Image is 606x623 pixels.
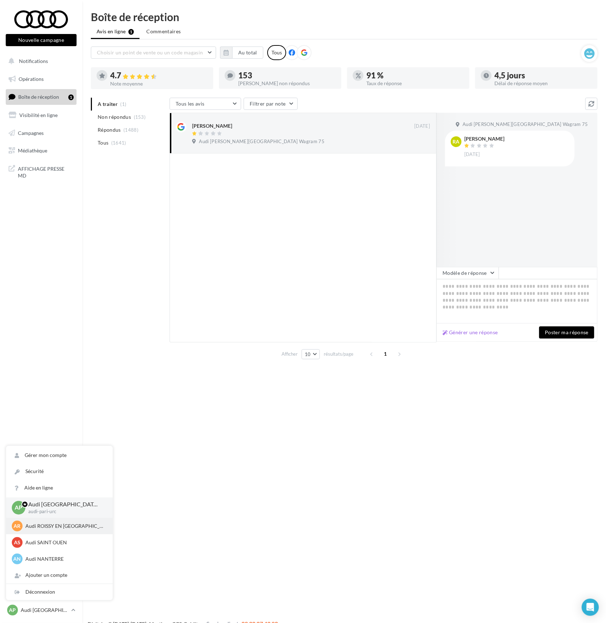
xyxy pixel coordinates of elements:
[14,539,20,546] span: AS
[19,58,48,64] span: Notifications
[436,267,499,279] button: Modèle de réponse
[4,54,75,69] button: Notifications
[91,47,216,59] button: Choisir un point de vente ou un code magasin
[91,11,597,22] div: Boîte de réception
[4,89,78,104] a: Boîte de réception1
[111,140,126,146] span: (1641)
[25,555,104,563] p: Audi NANTERRE
[15,503,23,512] span: AP
[6,447,113,463] a: Gérer mon compte
[170,98,241,110] button: Tous les avis
[302,349,320,359] button: 10
[6,480,113,496] a: Aide en ligne
[220,47,263,59] button: Au total
[453,138,460,145] span: RA
[244,98,298,110] button: Filtrer par note
[6,584,113,600] div: Déconnexion
[4,108,78,123] a: Visibilité en ligne
[25,539,104,546] p: Audi SAINT OUEN
[494,81,592,86] div: Délai de réponse moyen
[380,348,391,360] span: 1
[18,94,59,100] span: Boîte de réception
[18,164,74,179] span: AFFICHAGE PRESSE MD
[463,121,588,128] span: Audi [PERSON_NAME][GEOGRAPHIC_DATA] Wagram 75
[582,599,599,616] div: Open Intercom Messenger
[6,567,113,583] div: Ajouter un compte
[110,81,207,86] div: Note moyenne
[14,522,21,530] span: AR
[176,101,205,107] span: Tous les avis
[28,508,101,515] p: audi-pari-urc
[146,28,181,35] span: Commentaires
[6,603,77,617] a: AP Audi [GEOGRAPHIC_DATA] 17
[97,49,203,55] span: Choisir un point de vente ou un code magasin
[4,126,78,141] a: Campagnes
[366,81,464,86] div: Taux de réponse
[28,500,101,508] p: Audi [GEOGRAPHIC_DATA] 17
[366,72,464,79] div: 91 %
[192,122,232,130] div: [PERSON_NAME]
[14,555,21,563] span: AN
[464,136,504,141] div: [PERSON_NAME]
[110,72,207,80] div: 4.7
[238,72,336,79] div: 153
[282,351,298,357] span: Afficher
[19,76,44,82] span: Opérations
[123,127,138,133] span: (1488)
[232,47,263,59] button: Au total
[539,326,594,339] button: Poster ma réponse
[18,130,44,136] span: Campagnes
[494,72,592,79] div: 4,5 jours
[19,112,58,118] span: Visibilité en ligne
[267,45,286,60] div: Tous
[464,151,480,158] span: [DATE]
[238,81,336,86] div: [PERSON_NAME] non répondus
[18,147,47,154] span: Médiathèque
[9,607,16,614] span: AP
[98,126,121,133] span: Répondus
[440,328,501,337] button: Générer une réponse
[134,114,146,120] span: (153)
[199,138,324,145] span: Audi [PERSON_NAME][GEOGRAPHIC_DATA] Wagram 75
[6,34,77,46] button: Nouvelle campagne
[305,351,311,357] span: 10
[21,607,68,614] p: Audi [GEOGRAPHIC_DATA] 17
[4,161,78,182] a: AFFICHAGE PRESSE MD
[4,143,78,158] a: Médiathèque
[98,139,108,146] span: Tous
[25,522,104,530] p: Audi ROISSY EN [GEOGRAPHIC_DATA]
[414,123,430,130] span: [DATE]
[98,113,131,121] span: Non répondus
[324,351,353,357] span: résultats/page
[68,94,74,100] div: 1
[4,72,78,87] a: Opérations
[6,463,113,480] a: Sécurité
